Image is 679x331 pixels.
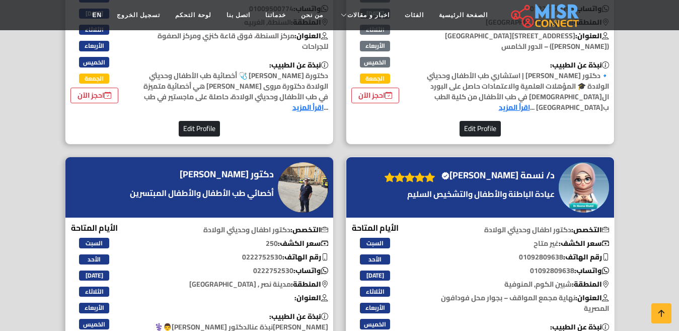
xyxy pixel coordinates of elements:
[168,6,218,25] a: لوحة التحكم
[575,291,609,304] b: العنوان:
[360,25,390,35] span: الثلاثاء
[441,172,449,180] svg: Verified account
[269,310,328,323] b: نبذة عن الطبيب:
[416,293,614,314] p: نهاية مجمع المواقف – بجوار محل فودافون المصرية
[278,237,328,250] b: سعر الكشف:
[79,319,109,329] span: الخميس
[563,250,609,263] b: رقم الهاتف:
[574,264,609,277] b: واتساب:
[290,223,328,236] b: التخصص:
[380,188,557,200] a: عيادة الباطنة والأطفال والتشخيص السليم
[416,60,614,113] p: 🔹دكتور [PERSON_NAME] | استشاري طب الأطفال وحديثي الولادة 🎓 المؤهلات العلمية والاعتمادات حاصل على ...
[135,238,333,249] p: 250
[360,254,390,264] span: الأحد
[135,279,333,290] p: مدينة نصر , [GEOGRAPHIC_DATA]
[460,121,501,137] button: Edit Profile
[291,278,328,291] b: المنطقة:
[416,238,614,249] p: غير متاح
[135,31,333,52] p: مركز السنطة، فوق قاعة كنزي ومركز الصفوة للجراحات
[511,3,578,28] img: main.misr_connect
[109,6,168,25] a: تسجيل الخروج
[79,271,109,281] span: [DATE]
[293,264,328,277] b: واتساب:
[441,170,555,181] h4: د/ نسمة [PERSON_NAME]
[550,58,609,72] b: نبذة عن الطبيب:
[360,271,390,281] span: [DATE]
[219,6,258,25] a: اتصل بنا
[294,29,328,42] b: العنوان:
[351,88,399,103] a: احجز الآن
[416,266,614,276] p: 01092809638
[416,225,614,235] p: دكتور اطفال وحديثي الولادة
[397,6,431,25] a: الفئات
[571,223,609,236] b: التخصص:
[347,11,390,20] span: اخبار و مقالات
[70,88,118,103] a: احجز الآن
[79,303,109,313] span: الأربعاء
[79,254,109,264] span: الأحد
[127,187,276,199] a: أخصائي طب الأطفال والأطفال المبتسرين
[79,25,109,35] span: الثلاثاء
[79,238,109,248] span: السبت
[440,168,557,183] a: د/ نسمة [PERSON_NAME]
[135,60,333,113] p: دكتورة [PERSON_NAME] 🩺 أخصائية طب الأطفال وحديثي الولادة دكتورة مروى [PERSON_NAME] هي أخصائية متم...
[294,291,328,304] b: العنوان:
[180,169,274,180] h4: دكتور [PERSON_NAME]
[416,31,614,52] p: [STREET_ADDRESS][GEOGRAPHIC_DATA] ([PERSON_NAME]) – الدور الخامس
[360,74,390,84] span: الجمعة
[575,29,609,42] b: العنوان:
[360,57,390,67] span: الخميس
[360,287,390,297] span: الثلاثاء
[180,167,276,182] a: دكتور [PERSON_NAME]
[559,162,609,213] img: د/ نسمة خالد الغلبان
[79,41,109,51] span: الأربعاء
[79,57,109,67] span: الخميس
[278,162,328,213] img: دكتور أحمد سمير فودة
[79,74,109,84] span: الجمعة
[331,6,397,25] a: اخبار و مقالات
[135,225,333,235] p: دكتور اطفال وحديثي الولادة
[282,250,328,263] b: رقم الهاتف:
[499,101,530,114] a: اقرأ المزيد
[269,58,328,72] b: نبذة عن الطبيب:
[179,121,220,137] button: Edit Profile
[135,266,333,276] p: ‏‪0222752530‬‏
[431,6,495,25] a: الصفحة الرئيسية
[360,41,390,51] span: الأربعاء
[292,101,324,114] a: اقرأ المزيد
[360,238,390,248] span: السبت
[258,6,293,25] a: خدماتنا
[572,278,609,291] b: المنطقة:
[416,252,614,262] p: 01092809638
[135,252,333,262] p: ‏‪0222752530‬‏
[416,279,614,290] p: شبين الكوم, المنوفية
[559,237,609,250] b: سعر الكشف:
[293,6,331,25] a: من نحن
[360,319,390,329] span: الخميس
[85,6,109,25] a: EN
[360,303,390,313] span: الأربعاء
[79,287,109,297] span: الثلاثاء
